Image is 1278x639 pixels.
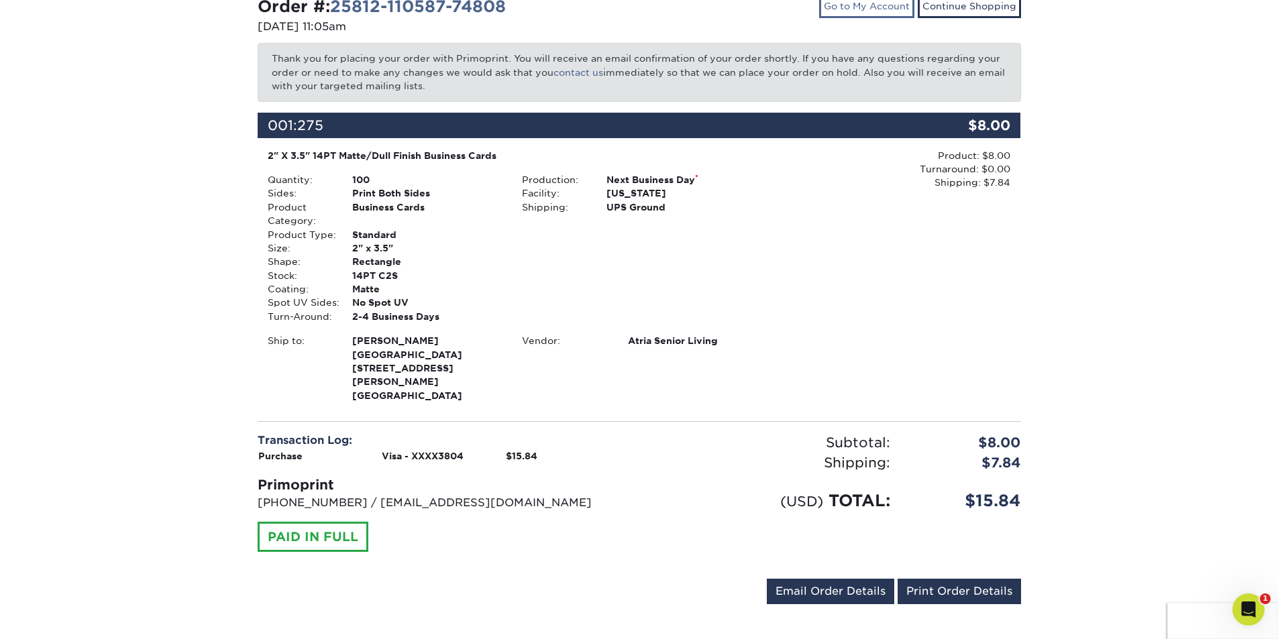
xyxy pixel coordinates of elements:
a: contact us [553,67,603,78]
span: TOTAL: [829,491,890,510]
strong: [GEOGRAPHIC_DATA] [352,334,502,401]
div: $8.00 [894,113,1021,138]
div: Shipping: [639,453,900,473]
strong: Purchase [258,451,303,461]
div: Next Business Day [596,173,766,186]
strong: Visa - XXXX3804 [382,451,464,461]
div: Subtotal: [639,432,900,453]
div: Product Type: [258,228,342,241]
div: UPS Ground [596,200,766,214]
div: [US_STATE] [596,186,766,200]
span: [STREET_ADDRESS][PERSON_NAME] [352,361,502,389]
div: $8.00 [900,432,1031,453]
div: Quantity: [258,173,342,186]
div: Product Category: [258,200,342,228]
div: Rectangle [342,255,512,268]
p: [PHONE_NUMBER] / [EMAIL_ADDRESS][DOMAIN_NAME] [258,495,629,511]
p: [DATE] 11:05am [258,19,629,35]
div: 100 [342,173,512,186]
div: $7.84 [900,453,1031,473]
span: 1 [1260,593,1271,604]
div: Standard [342,228,512,241]
div: 2-4 Business Days [342,310,512,323]
a: Print Order Details [898,579,1021,604]
div: Turn-Around: [258,310,342,323]
div: No Spot UV [342,296,512,309]
div: Facility: [512,186,596,200]
div: 001: [258,113,894,138]
div: Sides: [258,186,342,200]
div: Production: [512,173,596,186]
div: Transaction Log: [258,432,629,449]
div: Print Both Sides [342,186,512,200]
div: 2" X 3.5" 14PT Matte/Dull Finish Business Cards [268,149,757,162]
div: Ship to: [258,334,342,402]
div: Matte [342,282,512,296]
div: Size: [258,241,342,255]
span: 275 [297,117,323,133]
div: Spot UV Sides: [258,296,342,309]
span: [PERSON_NAME] [352,334,502,347]
div: Atria Senior Living [618,334,766,347]
iframe: Intercom live chat [1232,593,1265,626]
span: [GEOGRAPHIC_DATA] [352,348,502,361]
div: Stock: [258,269,342,282]
a: Email Order Details [767,579,894,604]
div: Coating: [258,282,342,296]
strong: $15.84 [506,451,537,461]
div: Vendor: [512,334,618,347]
div: Shape: [258,255,342,268]
div: PAID IN FULL [258,522,368,553]
div: Product: $8.00 Turnaround: $0.00 Shipping: $7.84 [766,149,1010,190]
div: Business Cards [342,200,512,228]
div: Primoprint [258,475,629,495]
div: 2" x 3.5" [342,241,512,255]
p: Thank you for placing your order with Primoprint. You will receive an email confirmation of your ... [258,43,1021,101]
small: (USD) [780,493,823,510]
div: $15.84 [900,489,1031,513]
div: Shipping: [512,200,596,214]
div: 14PT C2S [342,269,512,282]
